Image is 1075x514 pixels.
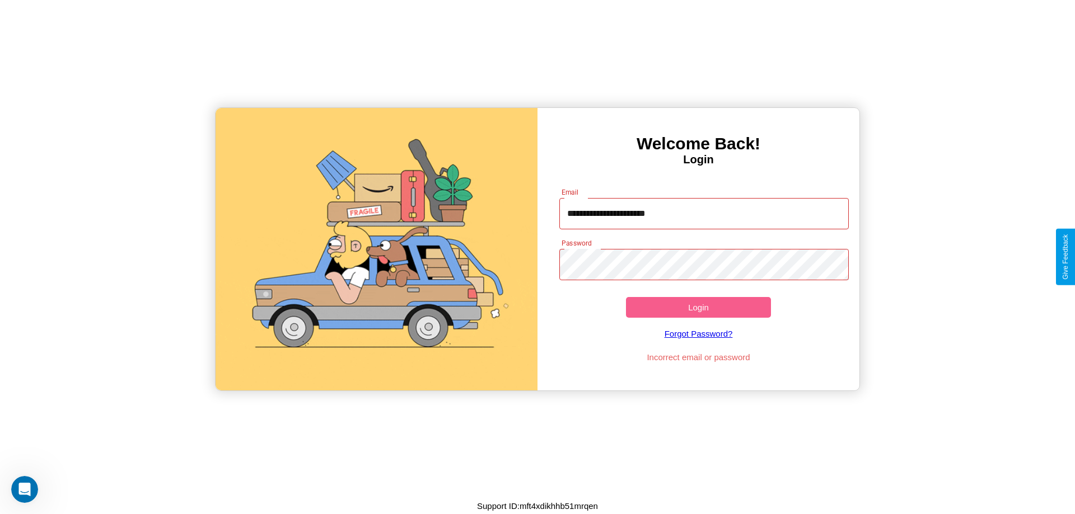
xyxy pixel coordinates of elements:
[537,153,859,166] h4: Login
[626,297,771,318] button: Login
[562,187,579,197] label: Email
[537,134,859,153] h3: Welcome Back!
[554,318,844,350] a: Forgot Password?
[11,476,38,503] iframe: Intercom live chat
[1062,234,1069,280] div: Give Feedback
[554,350,844,365] p: Incorrect email or password
[216,108,537,390] img: gif
[562,238,591,248] label: Password
[477,498,598,513] p: Support ID: mft4xdikhhb51mrqen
